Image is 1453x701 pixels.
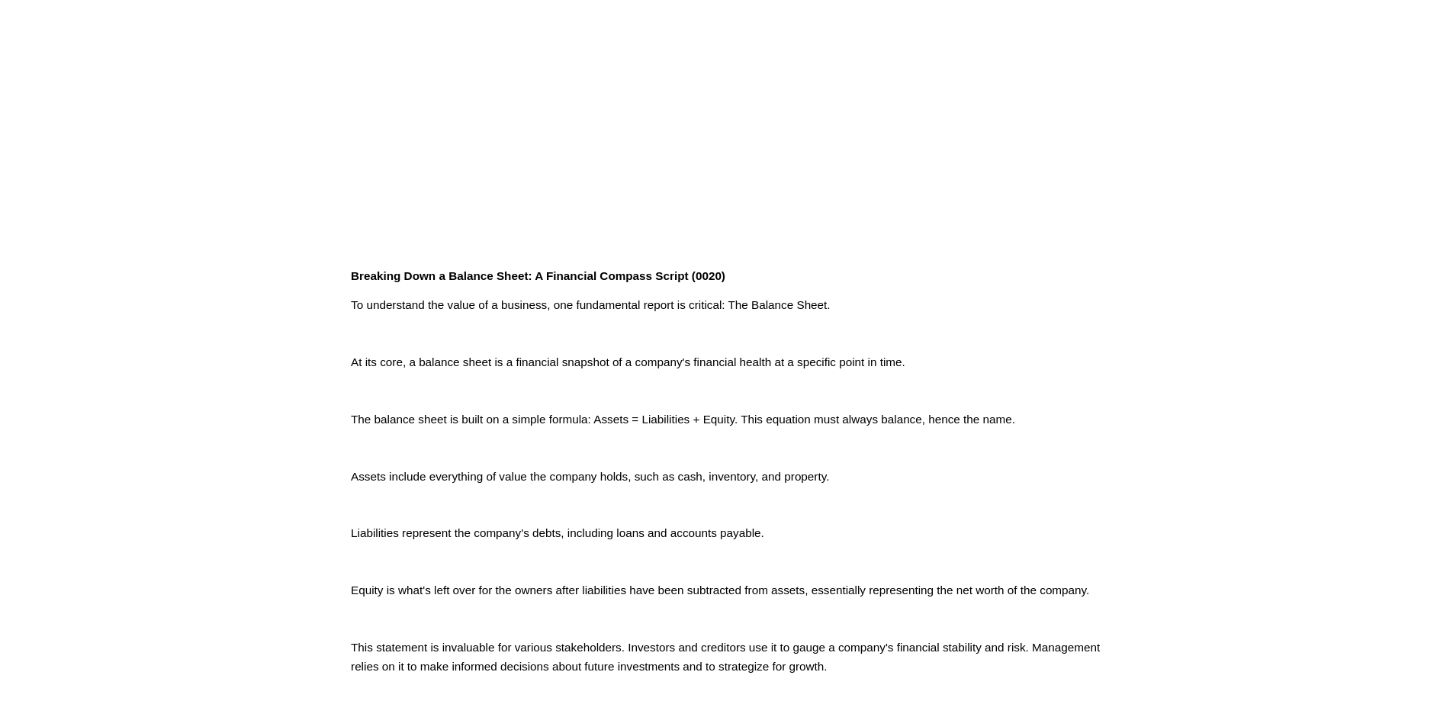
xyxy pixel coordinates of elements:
p: Assets include everything of value the company holds, such as cash, inventory, and property. [351,468,1102,486]
p: This statement is invaluable for various stakeholders. Investors and creditors use it to gauge a ... [351,638,1102,676]
p: Liabilities represent the company's debts, including loans and accounts payable. [351,524,1102,542]
p: To understand the value of a business, one fundamental report is critical: The Balance Sheet. [351,296,1102,314]
p: Equity is what's left over for the owners after liabilities have been subtracted from assets, ess... [351,581,1102,600]
p: At its core, a balance sheet is a financial snapshot of a company's financial health at a specifi... [351,353,1102,371]
p: The balance sheet is built on a simple formula: Assets = Liabilities + Equity. This equation must... [351,410,1102,429]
